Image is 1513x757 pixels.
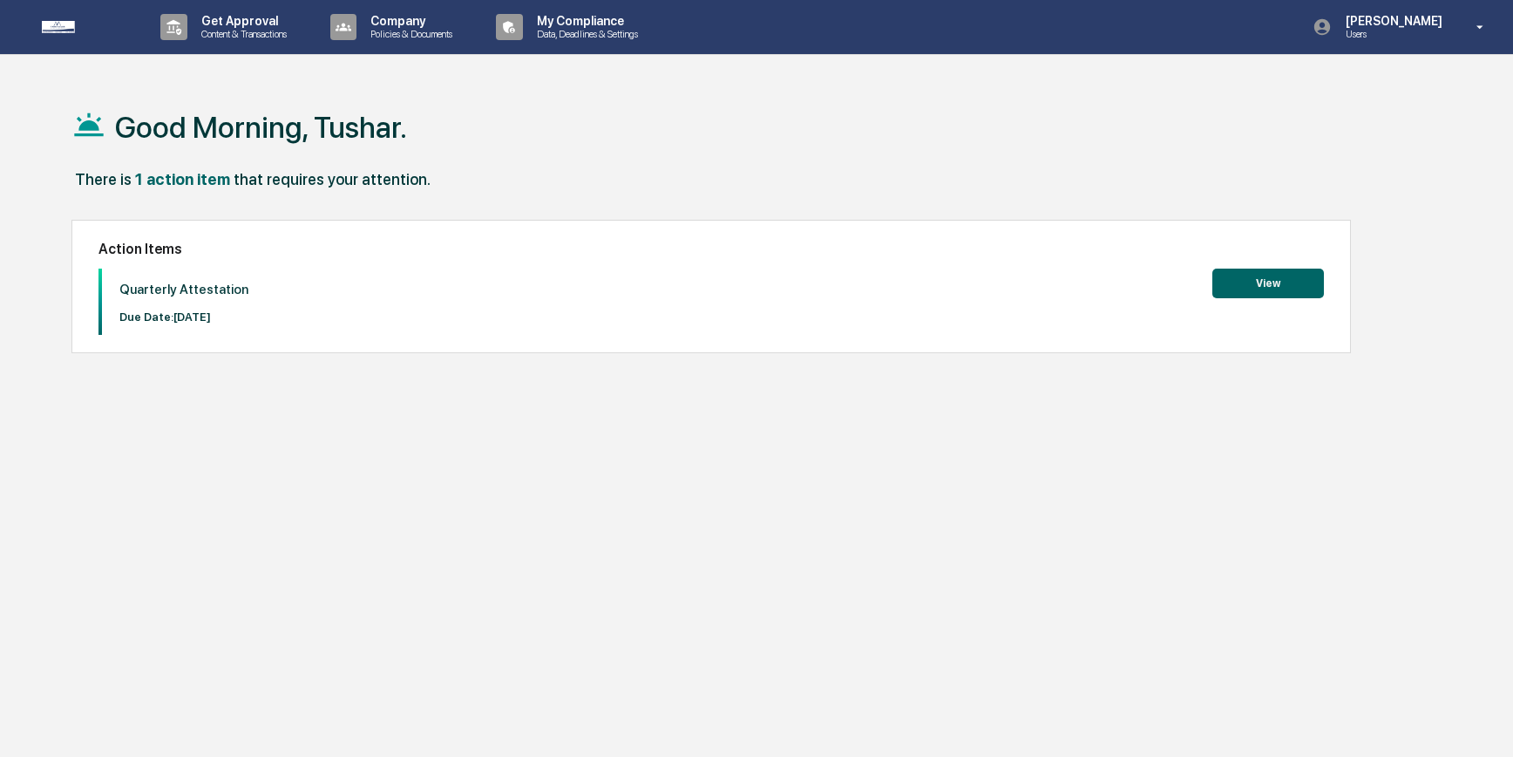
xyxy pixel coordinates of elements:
p: Content & Transactions [187,28,295,40]
h1: Good Morning, Tushar. [115,110,407,145]
h2: Action Items [98,241,1324,257]
div: that requires your attention. [234,170,431,188]
div: 1 action item [135,170,230,188]
img: logo [42,21,126,33]
a: View [1212,274,1324,290]
div: There is [75,170,132,188]
p: Quarterly Attestation [119,282,248,297]
p: Users [1332,28,1451,40]
p: Data, Deadlines & Settings [523,28,647,40]
p: My Compliance [523,14,647,28]
p: Get Approval [187,14,295,28]
p: Company [356,14,461,28]
button: View [1212,269,1324,298]
p: Due Date: [DATE] [119,310,248,324]
p: Policies & Documents [356,28,461,40]
p: [PERSON_NAME] [1332,14,1451,28]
